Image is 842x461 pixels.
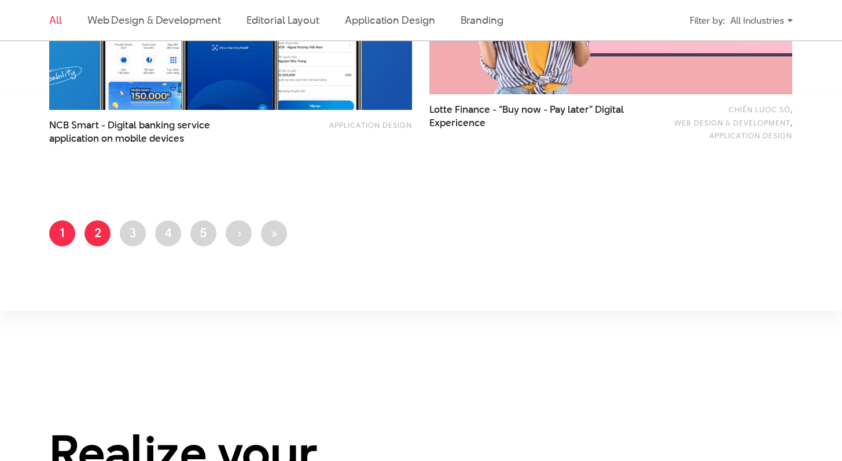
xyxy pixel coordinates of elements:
span: Expericence [429,116,486,130]
a: Web Design & Development [87,13,221,27]
a: All [49,13,62,27]
a: Editorial Layout [247,13,320,27]
a: Application Design [345,13,435,27]
a: NCB Smart - Digital banking serviceapplication on mobile devices [49,119,249,145]
a: 3 [120,220,146,246]
span: application on mobile devices [49,132,184,145]
div: , , [647,103,792,142]
div: Filter by: [690,10,725,31]
span: › [237,224,241,241]
a: 2 [84,220,111,246]
a: Application Design [329,120,412,130]
a: 5 [190,220,216,246]
span: NCB Smart - Digital banking service [49,119,249,145]
a: Chiến lược số [729,104,790,115]
a: Web Design & Development [674,117,790,128]
a: Application Design [709,130,792,141]
span: Lotte Finance - “Buy now - Pay later” Digital [429,103,629,130]
a: 4 [155,220,181,246]
a: Lotte Finance - “Buy now - Pay later” DigitalExpericence [429,103,629,130]
a: Branding [461,13,503,27]
div: All Industries [730,10,793,31]
span: » [270,224,278,241]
